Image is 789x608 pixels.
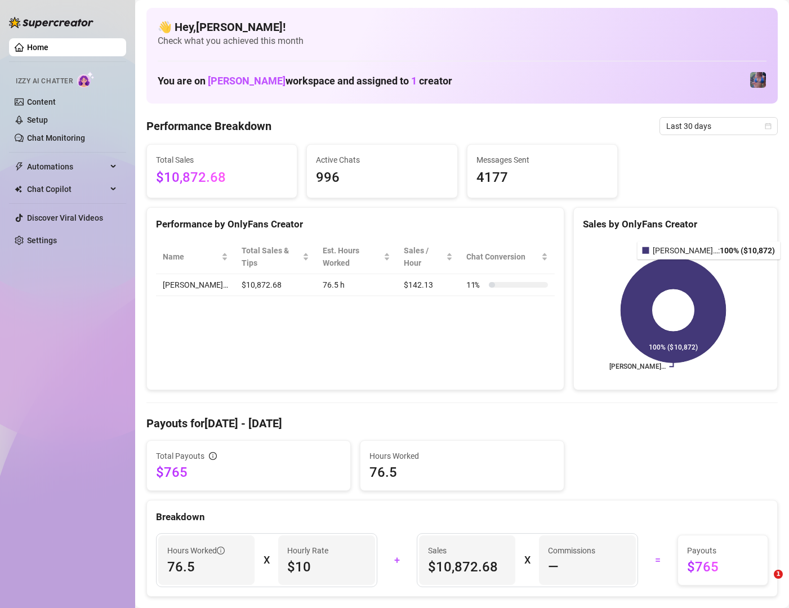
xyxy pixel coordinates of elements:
[27,43,48,52] a: Home
[264,551,269,569] div: X
[287,544,328,557] article: Hourly Rate
[476,154,608,166] span: Messages Sent
[751,570,778,597] iframe: Intercom live chat
[548,558,559,576] span: —
[27,97,56,106] a: Content
[645,551,671,569] div: =
[77,71,95,88] img: AI Chatter
[666,118,771,135] span: Last 30 days
[397,274,460,296] td: $142.13
[156,274,235,296] td: [PERSON_NAME]…
[156,450,204,462] span: Total Payouts
[750,72,766,88] img: Jaylie
[466,251,539,263] span: Chat Conversion
[27,236,57,245] a: Settings
[146,415,778,431] h4: Payouts for [DATE] - [DATE]
[15,162,24,171] span: thunderbolt
[27,133,85,142] a: Chat Monitoring
[428,558,506,576] span: $10,872.68
[524,551,530,569] div: X
[404,244,444,269] span: Sales / Hour
[235,240,316,274] th: Total Sales & Tips
[369,463,555,481] span: 76.5
[316,167,448,189] span: 996
[208,75,286,87] span: [PERSON_NAME]
[15,185,22,193] img: Chat Copilot
[774,570,783,579] span: 1
[687,558,759,576] span: $765
[242,244,300,269] span: Total Sales & Tips
[156,154,288,166] span: Total Sales
[27,115,48,124] a: Setup
[156,167,288,189] span: $10,872.68
[156,509,768,525] div: Breakdown
[548,544,595,557] article: Commissions
[27,158,107,176] span: Automations
[156,463,341,481] span: $765
[583,217,768,232] div: Sales by OnlyFans Creator
[146,118,271,134] h4: Performance Breakdown
[316,274,397,296] td: 76.5 h
[765,123,772,129] span: calendar
[609,363,666,370] text: [PERSON_NAME]…
[316,154,448,166] span: Active Chats
[16,76,73,87] span: Izzy AI Chatter
[323,244,381,269] div: Est. Hours Worked
[687,544,759,557] span: Payouts
[27,213,103,222] a: Discover Viral Videos
[397,240,460,274] th: Sales / Hour
[167,544,225,557] span: Hours Worked
[163,251,219,263] span: Name
[460,240,555,274] th: Chat Conversion
[476,167,608,189] span: 4177
[158,35,766,47] span: Check what you achieved this month
[27,180,107,198] span: Chat Copilot
[369,450,555,462] span: Hours Worked
[287,558,365,576] span: $10
[9,17,93,28] img: logo-BBDzfeDw.svg
[384,551,410,569] div: +
[411,75,417,87] span: 1
[428,544,506,557] span: Sales
[235,274,316,296] td: $10,872.68
[466,279,484,291] span: 11 %
[156,240,235,274] th: Name
[167,558,246,576] span: 76.5
[158,19,766,35] h4: 👋 Hey, [PERSON_NAME] !
[217,547,225,555] span: info-circle
[209,452,217,460] span: info-circle
[158,75,452,87] h1: You are on workspace and assigned to creator
[156,217,555,232] div: Performance by OnlyFans Creator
